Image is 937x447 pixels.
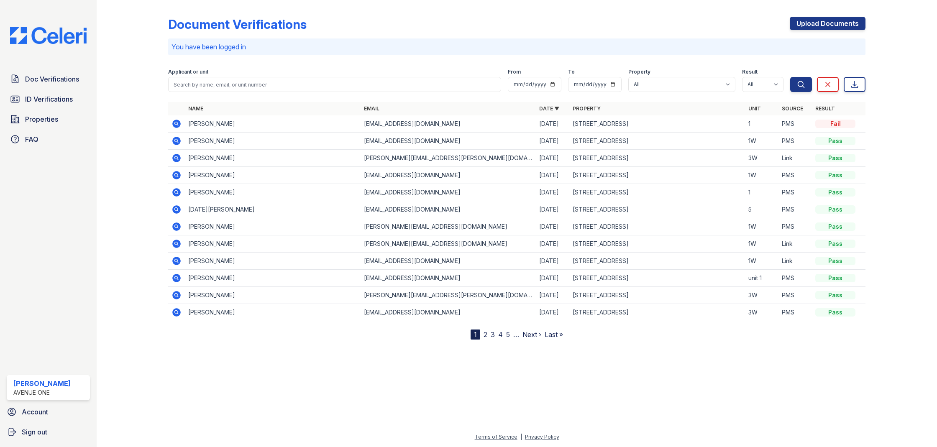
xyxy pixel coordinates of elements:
[22,427,47,437] span: Sign out
[536,218,569,235] td: [DATE]
[188,105,203,112] a: Name
[545,330,563,339] a: Last »
[745,201,778,218] td: 5
[3,424,93,440] a: Sign out
[778,115,812,133] td: PMS
[506,330,510,339] a: 5
[185,115,361,133] td: [PERSON_NAME]
[185,150,361,167] td: [PERSON_NAME]
[13,378,71,388] div: [PERSON_NAME]
[815,257,855,265] div: Pass
[569,218,745,235] td: [STREET_ADDRESS]
[778,304,812,321] td: PMS
[778,133,812,150] td: PMS
[520,434,522,440] div: |
[3,404,93,420] a: Account
[815,308,855,317] div: Pass
[815,120,855,128] div: Fail
[361,150,536,167] td: [PERSON_NAME][EMAIL_ADDRESS][PERSON_NAME][DOMAIN_NAME]
[745,270,778,287] td: unit 1
[185,270,361,287] td: [PERSON_NAME]
[7,131,90,148] a: FAQ
[491,330,495,339] a: 3
[569,270,745,287] td: [STREET_ADDRESS]
[361,270,536,287] td: [EMAIL_ADDRESS][DOMAIN_NAME]
[22,407,48,417] span: Account
[522,330,541,339] a: Next ›
[745,218,778,235] td: 1W
[569,150,745,167] td: [STREET_ADDRESS]
[778,201,812,218] td: PMS
[498,330,503,339] a: 4
[742,69,758,75] label: Result
[13,388,71,397] div: Avenue One
[361,218,536,235] td: [PERSON_NAME][EMAIL_ADDRESS][DOMAIN_NAME]
[25,114,58,124] span: Properties
[745,253,778,270] td: 1W
[536,235,569,253] td: [DATE]
[25,94,73,104] span: ID Verifications
[536,201,569,218] td: [DATE]
[745,287,778,304] td: 3W
[525,434,559,440] a: Privacy Policy
[471,330,480,340] div: 1
[484,330,487,339] a: 2
[778,287,812,304] td: PMS
[168,77,501,92] input: Search by name, email, or unit number
[3,27,93,44] img: CE_Logo_Blue-a8612792a0a2168367f1c8372b55b34899dd931a85d93a1a3d3e32e68fde9ad4.png
[7,111,90,128] a: Properties
[815,222,855,231] div: Pass
[569,304,745,321] td: [STREET_ADDRESS]
[513,330,519,340] span: …
[361,235,536,253] td: [PERSON_NAME][EMAIL_ADDRESS][DOMAIN_NAME]
[745,235,778,253] td: 1W
[815,105,835,112] a: Result
[815,291,855,299] div: Pass
[569,235,745,253] td: [STREET_ADDRESS]
[815,240,855,248] div: Pass
[778,167,812,184] td: PMS
[536,270,569,287] td: [DATE]
[536,304,569,321] td: [DATE]
[536,184,569,201] td: [DATE]
[815,205,855,214] div: Pass
[778,270,812,287] td: PMS
[7,91,90,107] a: ID Verifications
[185,201,361,218] td: [DATE][PERSON_NAME]
[778,218,812,235] td: PMS
[185,184,361,201] td: [PERSON_NAME]
[536,167,569,184] td: [DATE]
[745,115,778,133] td: 1
[185,167,361,184] td: [PERSON_NAME]
[168,69,208,75] label: Applicant or unit
[168,17,307,32] div: Document Verifications
[361,167,536,184] td: [EMAIL_ADDRESS][DOMAIN_NAME]
[745,304,778,321] td: 3W
[569,115,745,133] td: [STREET_ADDRESS]
[815,137,855,145] div: Pass
[185,304,361,321] td: [PERSON_NAME]
[568,69,575,75] label: To
[508,69,521,75] label: From
[185,133,361,150] td: [PERSON_NAME]
[361,253,536,270] td: [EMAIL_ADDRESS][DOMAIN_NAME]
[569,184,745,201] td: [STREET_ADDRESS]
[782,105,803,112] a: Source
[569,287,745,304] td: [STREET_ADDRESS]
[185,235,361,253] td: [PERSON_NAME]
[628,69,650,75] label: Property
[25,134,38,144] span: FAQ
[569,133,745,150] td: [STREET_ADDRESS]
[361,287,536,304] td: [PERSON_NAME][EMAIL_ADDRESS][PERSON_NAME][DOMAIN_NAME]
[539,105,559,112] a: Date ▼
[790,17,865,30] a: Upload Documents
[361,184,536,201] td: [EMAIL_ADDRESS][DOMAIN_NAME]
[185,218,361,235] td: [PERSON_NAME]
[25,74,79,84] span: Doc Verifications
[361,201,536,218] td: [EMAIL_ADDRESS][DOMAIN_NAME]
[573,105,601,112] a: Property
[569,253,745,270] td: [STREET_ADDRESS]
[745,150,778,167] td: 3W
[7,71,90,87] a: Doc Verifications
